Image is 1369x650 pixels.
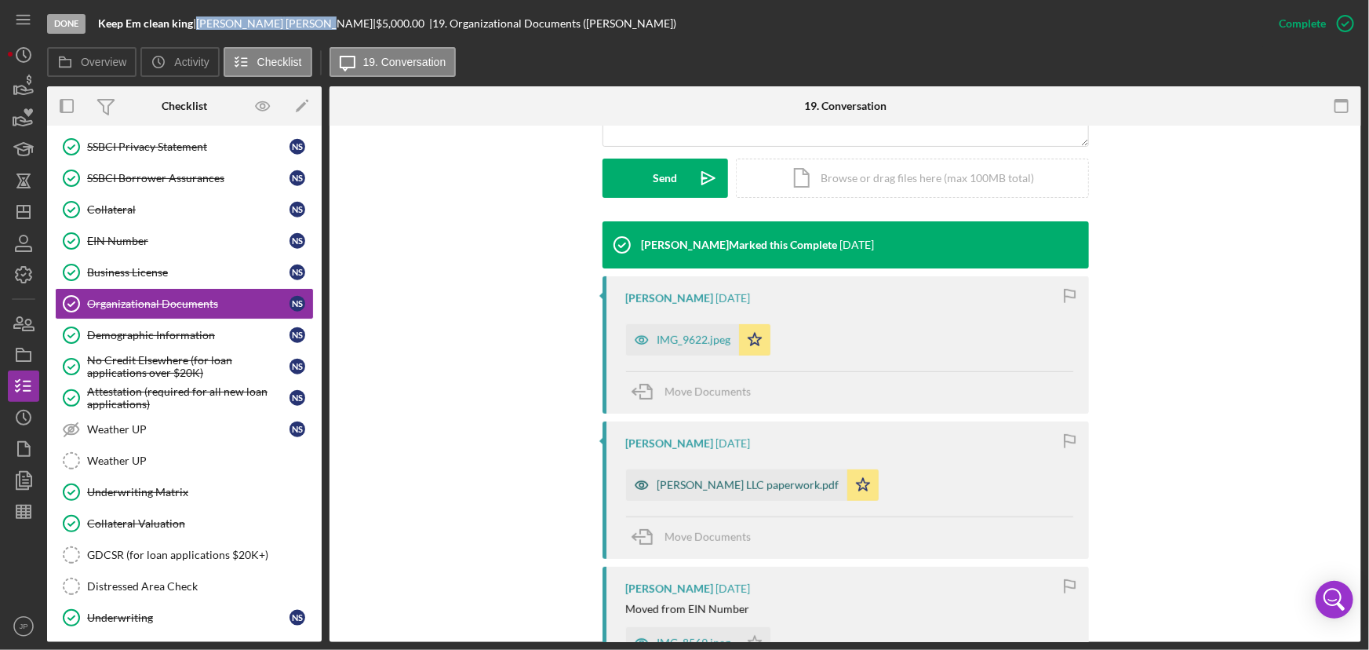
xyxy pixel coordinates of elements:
[665,530,752,543] span: Move Documents
[626,372,767,411] button: Move Documents
[376,17,429,30] div: $5,000.00
[626,437,714,450] div: [PERSON_NAME]
[716,437,751,450] time: 2025-07-17 14:02
[289,422,305,437] div: N S
[55,257,314,288] a: Business LicenseNS
[87,141,289,153] div: SSBCI Privacy Statement
[87,172,289,184] div: SSBCI Borrower Assurances
[657,637,731,649] div: IMG_8569.jpeg
[716,292,751,305] time: 2025-07-17 22:22
[87,423,289,436] div: Weather UP
[55,194,314,225] a: CollateralNS
[162,100,207,112] div: Checklist
[1279,8,1326,39] div: Complete
[87,455,313,467] div: Weather UP
[55,539,314,571] a: GDCSR (for loan applications $20K+)
[140,47,219,77] button: Activity
[87,266,289,279] div: Business License
[289,233,305,249] div: N S
[642,239,838,251] div: [PERSON_NAME] Marked this Complete
[55,602,314,634] a: UnderwritingNS
[626,582,714,595] div: [PERSON_NAME]
[626,603,750,615] div: Moved from EIN Number
[81,56,126,68] label: Overview
[19,623,27,631] text: JP
[55,445,314,477] a: Weather UP
[87,203,289,216] div: Collateral
[87,329,289,341] div: Demographic Information
[55,225,314,257] a: EIN NumberNS
[47,47,137,77] button: Overview
[289,610,305,626] div: N S
[55,571,314,602] a: Distressed Area Check
[289,359,305,374] div: N S
[289,202,305,217] div: N S
[716,582,751,595] time: 2025-06-02 13:55
[429,17,676,30] div: | 19. Organizational Documents ([PERSON_NAME])
[330,47,457,77] button: 19. Conversation
[98,17,196,30] div: |
[603,159,728,198] button: Send
[289,265,305,280] div: N S
[626,469,879,501] button: [PERSON_NAME] LLC paperwork.pdf
[55,320,314,351] a: Demographic InformationNS
[55,382,314,414] a: Attestation (required for all new loan applications)NS
[87,385,289,411] div: Attestation (required for all new loan applications)
[87,612,289,624] div: Underwriting
[657,334,731,346] div: IMG_9622.jpeg
[87,235,289,247] div: EIN Number
[657,479,839,491] div: [PERSON_NAME] LLC paperwork.pdf
[665,385,752,398] span: Move Documents
[1263,8,1361,39] button: Complete
[87,298,289,310] div: Organizational Documents
[626,324,770,356] button: IMG_9622.jpeg
[87,549,313,561] div: GDCSR (for loan applications $20K+)
[289,327,305,343] div: N S
[55,351,314,382] a: No Credit Elsewhere (for loan applications over $20K)NS
[55,288,314,320] a: Organizational DocumentsNS
[289,170,305,186] div: N S
[87,580,313,593] div: Distressed Area Check
[289,390,305,406] div: N S
[174,56,209,68] label: Activity
[257,56,302,68] label: Checklist
[87,517,313,530] div: Collateral Valuation
[653,159,677,198] div: Send
[55,162,314,194] a: SSBCI Borrower AssurancesNS
[87,354,289,379] div: No Credit Elsewhere (for loan applications over $20K)
[1316,581,1353,619] div: Open Intercom Messenger
[804,100,887,112] div: 19. Conversation
[626,517,767,557] button: Move Documents
[289,139,305,155] div: N S
[224,47,312,77] button: Checklist
[196,17,376,30] div: [PERSON_NAME] [PERSON_NAME] |
[55,477,314,508] a: Underwriting Matrix
[55,414,314,445] a: Weather UPNS
[626,292,714,305] div: [PERSON_NAME]
[55,508,314,539] a: Collateral Valuation
[55,131,314,162] a: SSBCI Privacy StatementNS
[47,14,86,34] div: Done
[363,56,446,68] label: 19. Conversation
[840,239,875,251] time: 2025-07-18 18:07
[87,486,313,498] div: Underwriting Matrix
[98,16,193,30] b: Keep Em clean king
[8,611,39,642] button: JP
[289,296,305,312] div: N S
